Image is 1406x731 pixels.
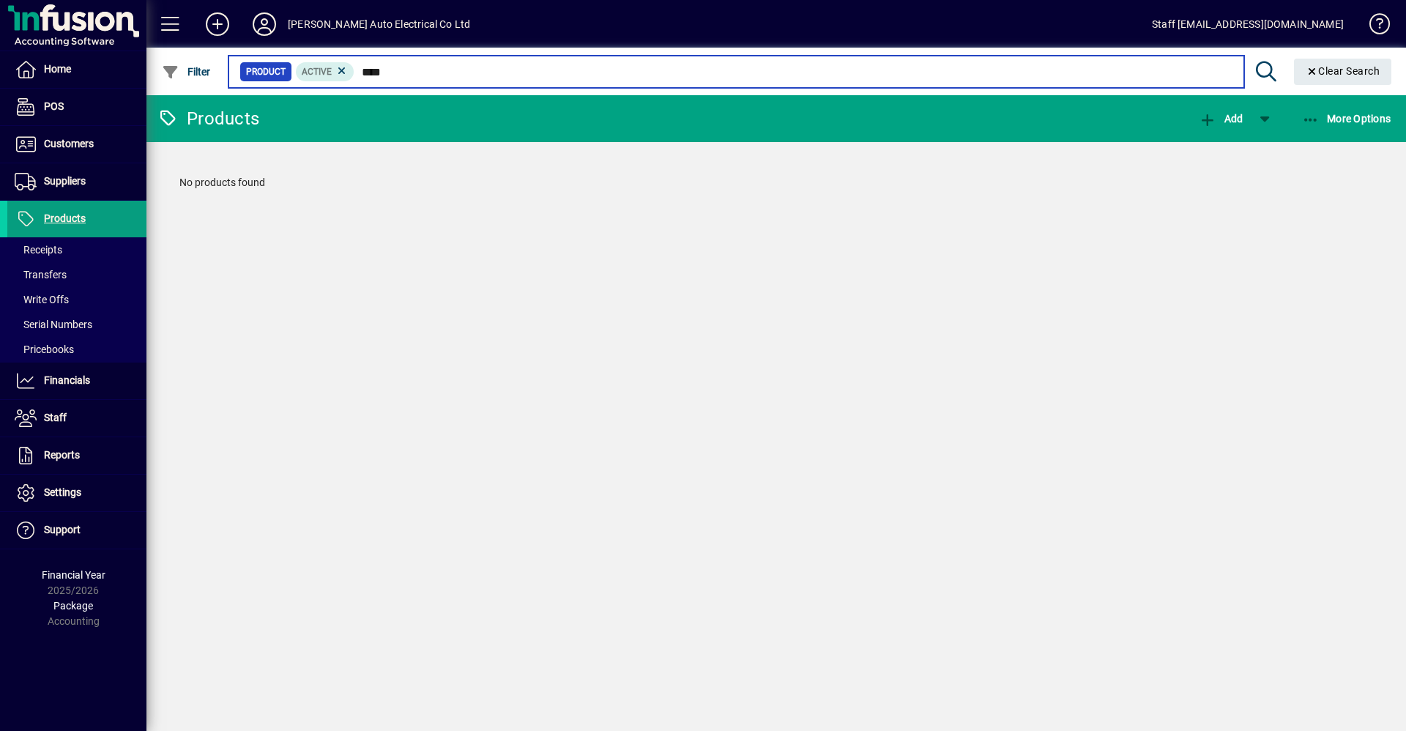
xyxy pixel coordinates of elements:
span: Staff [44,412,67,423]
span: Settings [44,486,81,498]
span: Clear Search [1306,65,1380,77]
span: Customers [44,138,94,149]
span: Financials [44,374,90,386]
span: Transfers [15,269,67,281]
a: Settings [7,475,146,511]
a: Home [7,51,146,88]
span: Add [1199,113,1243,125]
a: Customers [7,126,146,163]
div: Products [157,107,259,130]
button: Clear [1294,59,1392,85]
span: Products [44,212,86,224]
a: POS [7,89,146,125]
span: Package [53,600,93,612]
span: Reports [44,449,80,461]
div: No products found [165,160,1388,205]
a: Suppliers [7,163,146,200]
a: Pricebooks [7,337,146,362]
a: Serial Numbers [7,312,146,337]
span: Filter [162,66,211,78]
button: Filter [158,59,215,85]
button: Add [194,11,241,37]
a: Reports [7,437,146,474]
a: Transfers [7,262,146,287]
a: Support [7,512,146,549]
span: Serial Numbers [15,319,92,330]
button: More Options [1298,105,1395,132]
span: Write Offs [15,294,69,305]
span: Pricebooks [15,344,74,355]
div: [PERSON_NAME] Auto Electrical Co Ltd [288,12,470,36]
mat-chip: Activation Status: Active [296,62,354,81]
a: Write Offs [7,287,146,312]
button: Profile [241,11,288,37]
span: Product [246,64,286,79]
a: Financials [7,363,146,399]
span: Support [44,524,81,535]
a: Receipts [7,237,146,262]
span: POS [44,100,64,112]
span: Active [302,67,332,77]
span: Financial Year [42,569,105,581]
span: More Options [1302,113,1391,125]
div: Staff [EMAIL_ADDRESS][DOMAIN_NAME] [1152,12,1344,36]
a: Knowledge Base [1358,3,1388,51]
a: Staff [7,400,146,437]
button: Add [1195,105,1246,132]
span: Home [44,63,71,75]
span: Receipts [15,244,62,256]
span: Suppliers [44,175,86,187]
